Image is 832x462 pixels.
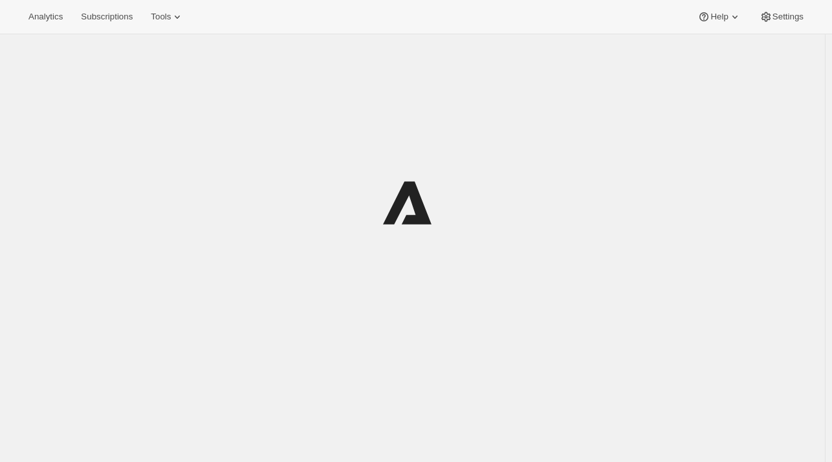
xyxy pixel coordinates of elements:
button: Subscriptions [73,8,140,26]
span: Subscriptions [81,12,133,22]
span: Analytics [28,12,63,22]
button: Help [690,8,749,26]
button: Tools [143,8,192,26]
button: Settings [752,8,811,26]
button: Analytics [21,8,71,26]
span: Settings [772,12,804,22]
span: Tools [151,12,171,22]
span: Help [710,12,728,22]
